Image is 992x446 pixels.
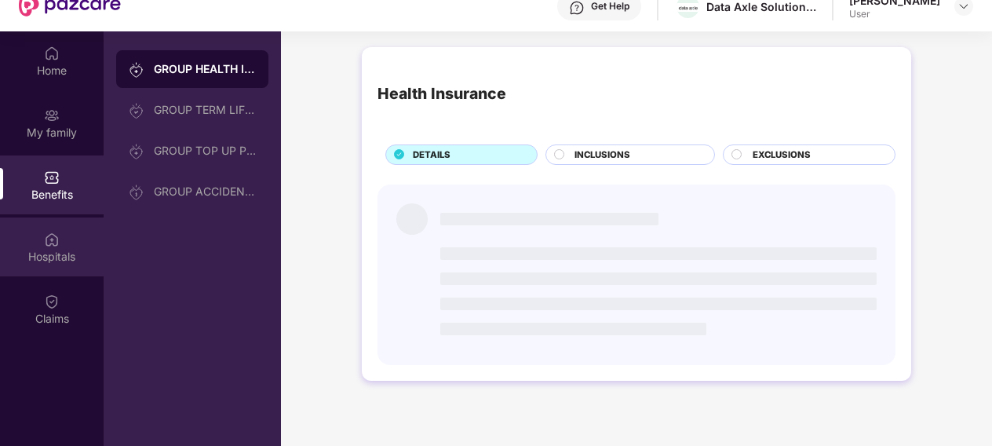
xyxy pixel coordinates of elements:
img: svg+xml;base64,PHN2ZyBpZD0iQmVuZWZpdHMiIHhtbG5zPSJodHRwOi8vd3d3LnczLm9yZy8yMDAwL3N2ZyIgd2lkdGg9Ij... [44,170,60,185]
img: svg+xml;base64,PHN2ZyB3aWR0aD0iMjAiIGhlaWdodD0iMjAiIHZpZXdCb3g9IjAgMCAyMCAyMCIgZmlsbD0ibm9uZSIgeG... [44,108,60,123]
img: svg+xml;base64,PHN2ZyBpZD0iSG9zcGl0YWxzIiB4bWxucz0iaHR0cDovL3d3dy53My5vcmcvMjAwMC9zdmciIHdpZHRoPS... [44,232,60,247]
span: EXCLUSIONS [753,148,811,163]
img: svg+xml;base64,PHN2ZyB3aWR0aD0iMjAiIGhlaWdodD0iMjAiIHZpZXdCb3g9IjAgMCAyMCAyMCIgZmlsbD0ibm9uZSIgeG... [129,185,144,200]
div: GROUP TERM LIFE INSURANCE [154,104,256,116]
div: GROUP TOP UP POLICY [154,144,256,157]
div: GROUP ACCIDENTAL INSURANCE [154,185,256,198]
img: svg+xml;base64,PHN2ZyB3aWR0aD0iMjAiIGhlaWdodD0iMjAiIHZpZXdCb3g9IjAgMCAyMCAyMCIgZmlsbD0ibm9uZSIgeG... [129,144,144,159]
img: svg+xml;base64,PHN2ZyBpZD0iQ2xhaW0iIHhtbG5zPSJodHRwOi8vd3d3LnczLm9yZy8yMDAwL3N2ZyIgd2lkdGg9IjIwIi... [44,294,60,309]
div: Health Insurance [377,82,506,106]
img: svg+xml;base64,PHN2ZyBpZD0iSG9tZSIgeG1sbnM9Imh0dHA6Ly93d3cudzMub3JnLzIwMDAvc3ZnIiB3aWR0aD0iMjAiIG... [44,46,60,61]
img: svg+xml;base64,PHN2ZyB3aWR0aD0iMjAiIGhlaWdodD0iMjAiIHZpZXdCb3g9IjAgMCAyMCAyMCIgZmlsbD0ibm9uZSIgeG... [129,103,144,119]
span: DETAILS [413,148,450,163]
img: svg+xml;base64,PHN2ZyB3aWR0aD0iMjAiIGhlaWdodD0iMjAiIHZpZXdCb3g9IjAgMCAyMCAyMCIgZmlsbD0ibm9uZSIgeG... [129,62,144,78]
span: INCLUSIONS [574,148,630,163]
img: WhatsApp%20Image%202022-10-27%20at%2012.58.27.jpeg [677,3,699,12]
div: User [849,8,940,20]
div: GROUP HEALTH INSURANCE [154,61,256,77]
